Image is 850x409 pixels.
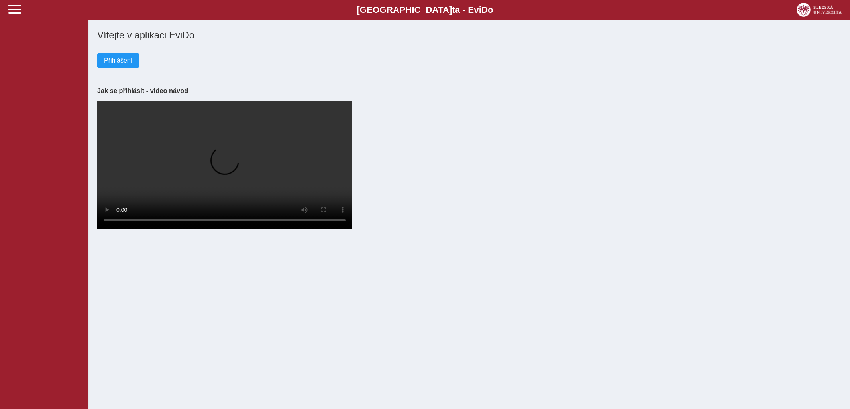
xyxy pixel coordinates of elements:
[97,30,840,41] h1: Vítejte v aplikaci EviDo
[97,87,840,95] h3: Jak se přihlásit - video návod
[104,57,132,64] span: Přihlášení
[481,5,488,15] span: D
[97,101,352,229] video: Your browser does not support the video tag.
[797,3,842,17] img: logo_web_su.png
[488,5,493,15] span: o
[452,5,455,15] span: t
[24,5,826,15] b: [GEOGRAPHIC_DATA] a - Evi
[97,53,139,68] button: Přihlášení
